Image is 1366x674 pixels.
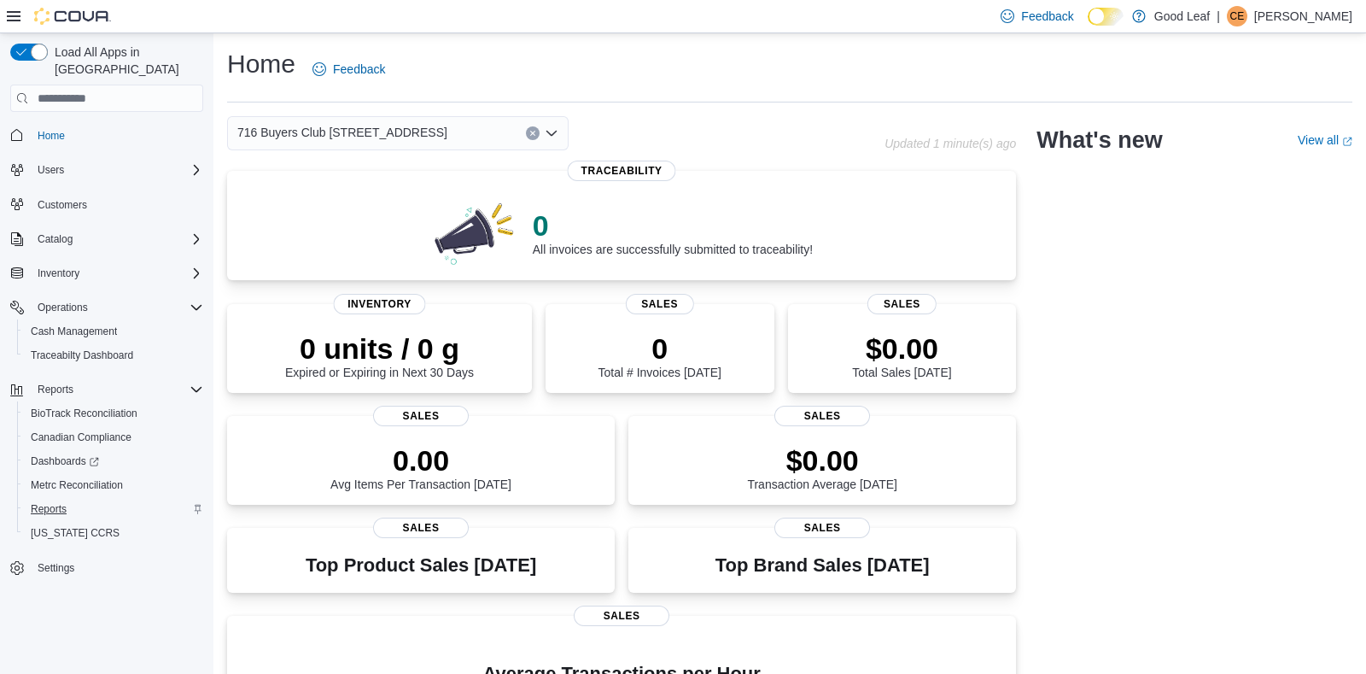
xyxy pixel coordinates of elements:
a: View allExternal link [1298,133,1352,147]
p: 0 [533,208,813,243]
span: Dashboards [24,451,203,472]
button: Operations [31,297,95,318]
span: Inventory [38,267,79,280]
div: Total Sales [DATE] [852,331,951,379]
button: Users [3,158,210,182]
h3: Top Brand Sales [DATE] [715,555,930,576]
button: Catalog [3,227,210,251]
a: Traceabilty Dashboard [24,345,140,366]
button: Operations [3,296,210,319]
button: Reports [31,379,80,400]
span: Sales [867,294,936,314]
a: Cash Management [24,321,124,342]
span: Inventory [334,294,425,314]
span: Metrc Reconciliation [24,475,203,495]
span: Cash Management [24,321,203,342]
div: Total # Invoices [DATE] [598,331,721,379]
svg: External link [1342,137,1352,147]
span: Settings [38,561,74,575]
p: 0 [598,331,721,366]
span: Sales [774,406,870,426]
p: $0.00 [747,443,897,478]
span: Reports [31,379,203,400]
span: Cash Management [31,325,117,338]
button: BioTrack Reconciliation [17,401,210,425]
button: Reports [17,497,210,521]
span: Washington CCRS [24,523,203,543]
button: Canadian Compliance [17,425,210,449]
span: Operations [38,301,88,314]
button: Traceabilty Dashboard [17,343,210,367]
input: Dark Mode [1088,8,1124,26]
span: CE [1230,6,1245,26]
span: Reports [31,502,67,516]
h3: Top Product Sales [DATE] [306,555,536,576]
span: Canadian Compliance [31,431,131,444]
button: Open list of options [545,126,558,140]
span: Catalog [38,232,73,246]
img: Cova [34,8,111,25]
button: Clear input [526,126,540,140]
span: Inventory [31,263,203,284]
button: Inventory [3,261,210,285]
a: [US_STATE] CCRS [24,523,126,543]
a: Settings [31,558,81,578]
span: Metrc Reconciliation [31,478,123,492]
span: Settings [31,557,203,578]
button: Reports [3,378,210,401]
button: Cash Management [17,319,210,343]
h1: Home [227,47,295,81]
button: Settings [3,555,210,580]
span: Home [38,129,65,143]
span: Sales [574,606,669,626]
button: Metrc Reconciliation [17,473,210,497]
span: Users [31,160,203,180]
a: Dashboards [17,449,210,473]
span: BioTrack Reconciliation [24,403,203,424]
span: Sales [626,294,694,314]
div: Christina Elliott [1227,6,1247,26]
button: [US_STATE] CCRS [17,521,210,545]
div: Transaction Average [DATE] [747,443,897,491]
span: Traceabilty Dashboard [24,345,203,366]
p: $0.00 [852,331,951,366]
span: BioTrack Reconciliation [31,407,137,420]
a: Reports [24,499,73,519]
a: Customers [31,195,94,215]
span: Feedback [1021,8,1073,25]
span: Traceabilty Dashboard [31,349,133,362]
span: Customers [38,198,87,212]
div: Avg Items Per Transaction [DATE] [330,443,511,491]
a: Home [31,126,72,146]
p: | [1217,6,1220,26]
a: BioTrack Reconciliation [24,403,144,424]
nav: Complex example [10,115,203,624]
span: Customers [31,194,203,215]
span: Traceability [568,161,676,181]
p: 0.00 [330,443,511,478]
div: All invoices are successfully submitted to traceability! [533,208,813,256]
span: 716 Buyers Club [STREET_ADDRESS] [237,122,447,143]
span: Reports [38,383,73,396]
p: [PERSON_NAME] [1254,6,1352,26]
span: Users [38,163,64,177]
button: Inventory [31,263,86,284]
span: Canadian Compliance [24,427,203,448]
p: 0 units / 0 g [285,331,474,366]
span: Reports [24,499,203,519]
button: Home [3,122,210,147]
p: Good Leaf [1154,6,1210,26]
span: Sales [774,518,870,538]
span: Operations [31,297,203,318]
span: [US_STATE] CCRS [31,526,120,540]
span: Dashboards [31,454,99,468]
a: Feedback [306,52,392,86]
a: Dashboards [24,451,106,472]
span: Sales [373,518,469,538]
div: Expired or Expiring in Next 30 Days [285,331,474,379]
p: Updated 1 minute(s) ago [884,137,1016,150]
span: Catalog [31,229,203,249]
a: Canadian Compliance [24,427,138,448]
a: Metrc Reconciliation [24,475,130,495]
